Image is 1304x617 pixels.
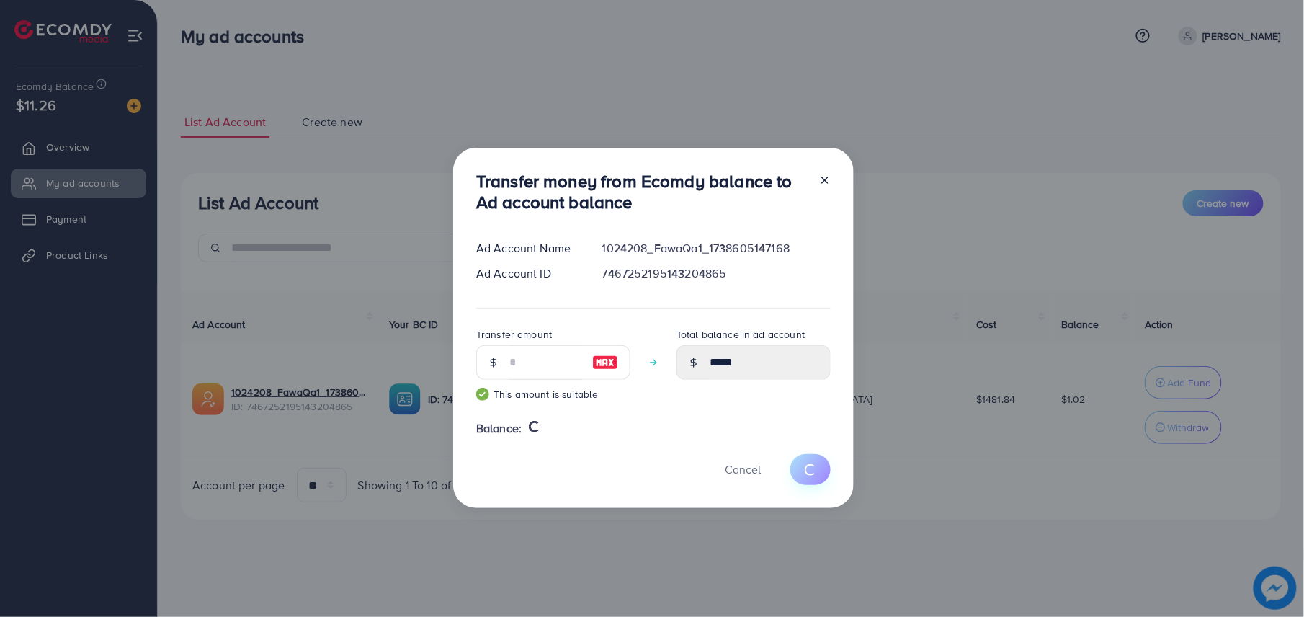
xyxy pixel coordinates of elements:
[676,327,805,342] label: Total balance in ad account
[476,387,630,401] small: This amount is suitable
[476,327,552,342] label: Transfer amount
[591,240,842,257] div: 1024208_FawaQa1_1738605147168
[476,388,489,401] img: guide
[476,420,522,437] span: Balance:
[725,461,761,477] span: Cancel
[465,240,591,257] div: Ad Account Name
[707,454,779,485] button: Cancel
[476,171,808,213] h3: Transfer money from Ecomdy balance to Ad account balance
[591,265,842,282] div: 7467252195143204865
[592,354,618,371] img: image
[465,265,591,282] div: Ad Account ID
